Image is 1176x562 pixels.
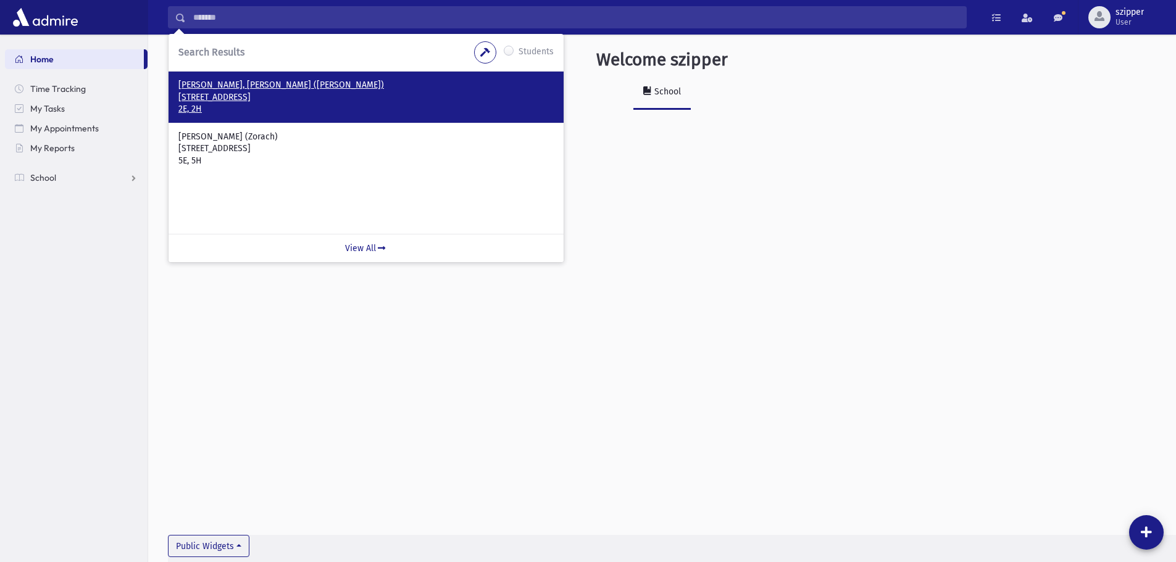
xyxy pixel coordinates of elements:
[186,6,966,28] input: Search
[178,79,554,115] a: [PERSON_NAME], [PERSON_NAME] ([PERSON_NAME]) [STREET_ADDRESS] 2E, 2H
[5,138,148,158] a: My Reports
[1116,17,1144,27] span: User
[178,131,554,143] p: [PERSON_NAME] (Zorach)
[178,91,554,104] p: [STREET_ADDRESS]
[178,143,554,155] p: [STREET_ADDRESS]
[5,49,144,69] a: Home
[30,54,54,65] span: Home
[178,131,554,167] a: [PERSON_NAME] (Zorach) [STREET_ADDRESS] 5E, 5H
[1116,7,1144,17] span: szipper
[178,103,554,115] p: 2E, 2H
[519,45,554,60] label: Students
[178,46,244,58] span: Search Results
[5,79,148,99] a: Time Tracking
[30,172,56,183] span: School
[168,535,249,557] button: Public Widgets
[178,79,554,91] p: [PERSON_NAME], [PERSON_NAME] ([PERSON_NAME])
[169,234,564,262] a: View All
[30,143,75,154] span: My Reports
[178,155,554,167] p: 5E, 5H
[5,168,148,188] a: School
[5,118,148,138] a: My Appointments
[10,5,81,30] img: AdmirePro
[596,49,728,70] h3: Welcome szipper
[30,123,99,134] span: My Appointments
[633,75,691,110] a: School
[652,86,681,97] div: School
[30,103,65,114] span: My Tasks
[30,83,86,94] span: Time Tracking
[5,99,148,118] a: My Tasks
